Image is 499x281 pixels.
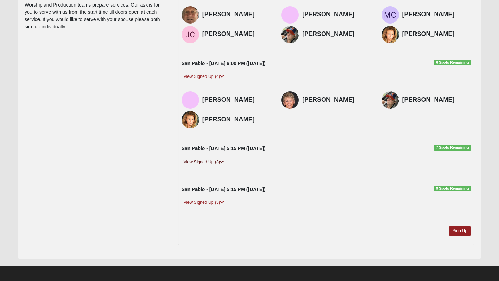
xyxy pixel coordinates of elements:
[182,91,199,109] img: Carl Eurenius
[434,60,471,65] span: 6 Spots Remaining
[302,11,371,18] h4: [PERSON_NAME]
[202,96,271,104] h4: [PERSON_NAME]
[382,6,399,24] img: Maria Concannon
[182,146,266,151] strong: San Pablo - [DATE] 5:15 PM ([DATE])
[182,111,199,128] img: Allyson Manley
[302,96,371,104] h4: [PERSON_NAME]
[449,226,471,236] a: Sign Up
[281,26,299,43] img: Michelle Howard
[182,158,226,166] a: View Signed Up (3)
[382,91,399,109] img: Michelle Howard
[281,6,299,24] img: Carl Eurenius
[182,26,199,43] img: Jeff Concannon
[202,11,271,18] h4: [PERSON_NAME]
[182,61,266,66] strong: San Pablo - [DATE] 6:00 PM ([DATE])
[402,11,471,18] h4: [PERSON_NAME]
[182,199,226,206] a: View Signed Up (3)
[382,26,399,43] img: Allyson Manley
[202,30,271,38] h4: [PERSON_NAME]
[302,30,371,38] h4: [PERSON_NAME]
[402,30,471,38] h4: [PERSON_NAME]
[182,6,199,24] img: Rich Blankenship
[281,91,299,109] img: Wanda Downes
[434,145,471,151] span: 7 Spots Remaining
[182,73,226,80] a: View Signed Up (4)
[182,187,266,192] strong: San Pablo - [DATE] 5:15 PM ([DATE])
[434,186,471,191] span: 9 Spots Remaining
[202,116,271,124] h4: [PERSON_NAME]
[402,96,471,104] h4: [PERSON_NAME]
